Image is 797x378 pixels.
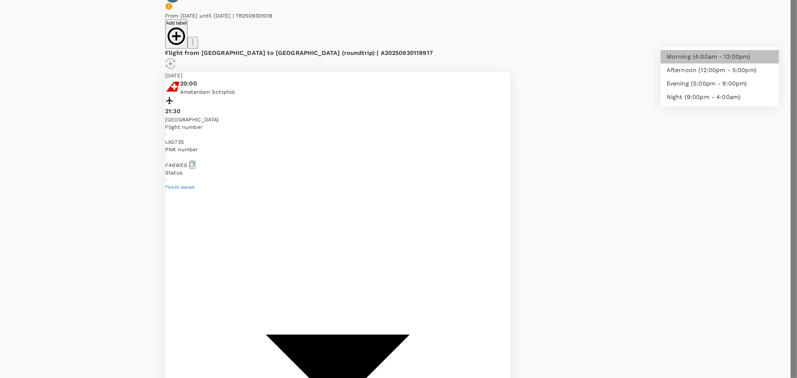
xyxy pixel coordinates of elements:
li: Afternoon (12:00pm - 5:00pm) [661,63,779,77]
p: Status [165,169,510,176]
img: SWISS [165,79,180,94]
p: [DATE] [165,72,510,79]
span: | [377,49,379,56]
p: LX 0735 [165,138,510,146]
p: : [165,131,510,138]
p: PNR number [165,146,510,153]
span: | [233,13,234,19]
button: Add label [165,19,188,49]
li: Evening (5:00pm - 9:00pm) [661,77,779,90]
p: Flight from [GEOGRAPHIC_DATA] to [GEOGRAPHIC_DATA] (roundtrip) [165,49,433,58]
p: From [DATE] until [DATE] TR2509301018 [165,12,510,19]
li: Night (9:00pm - 4:00am) [661,90,779,104]
span: Ticket issued [165,185,195,190]
p: : [165,176,510,184]
p: : [165,153,510,161]
p: 20:00 [180,79,235,88]
li: Morning (4:00am - 12:00pm) [661,50,779,63]
p: [GEOGRAPHIC_DATA] [165,116,510,123]
p: F46WES [165,161,510,169]
p: 21:30 [165,107,510,116]
p: Flight number [165,123,510,131]
p: Amsterdam Schiphol [180,88,235,96]
span: A20250930119917 [381,49,433,56]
